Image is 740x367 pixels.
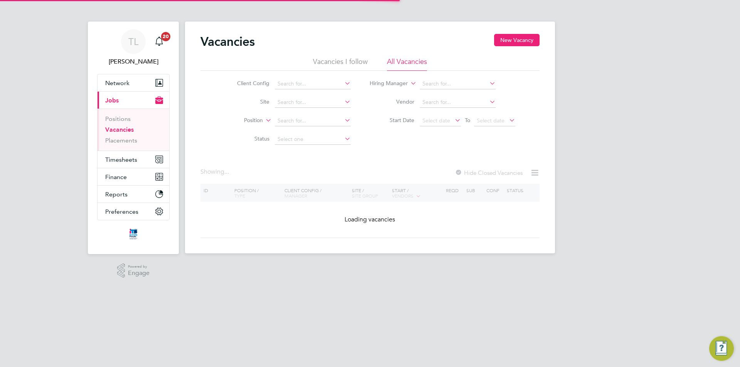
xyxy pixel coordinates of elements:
h2: Vacancies [200,34,255,49]
button: Preferences [98,203,169,220]
span: ... [224,168,229,176]
div: Showing [200,168,230,176]
a: Placements [105,137,137,144]
input: Search for... [420,79,496,89]
input: Search for... [275,97,351,108]
input: Search for... [275,79,351,89]
a: Go to home page [97,228,170,240]
label: Vendor [370,98,414,105]
span: Tim Lerwill [97,57,170,66]
span: Powered by [128,263,150,270]
a: TL[PERSON_NAME] [97,29,170,66]
img: itsconstruction-logo-retina.png [128,228,139,240]
input: Select one [275,134,351,145]
label: Start Date [370,117,414,124]
span: Select date [477,117,505,124]
label: Position [219,117,263,124]
a: Positions [105,115,131,122]
span: To [462,115,473,125]
span: 20 [161,32,170,41]
label: Site [225,98,269,105]
nav: Main navigation [88,22,179,254]
span: Timesheets [105,156,137,163]
span: Network [105,79,129,87]
a: Vacancies [105,126,134,133]
input: Search for... [420,97,496,108]
a: 20 [151,29,167,54]
span: Jobs [105,97,119,104]
label: Client Config [225,80,269,87]
label: Status [225,135,269,142]
input: Search for... [275,116,351,126]
span: Finance [105,173,127,181]
span: TL [128,37,138,47]
div: Jobs [98,109,169,151]
label: Hide Closed Vacancies [455,169,523,176]
label: Hiring Manager [363,80,408,87]
span: Reports [105,191,128,198]
button: Reports [98,186,169,203]
li: All Vacancies [387,57,427,71]
button: Jobs [98,92,169,109]
span: Select date [422,117,450,124]
li: Vacancies I follow [313,57,368,71]
button: Timesheets [98,151,169,168]
button: Network [98,74,169,91]
button: New Vacancy [494,34,540,46]
span: Engage [128,270,150,277]
button: Finance [98,168,169,185]
button: Engage Resource Center [709,336,734,361]
a: Powered byEngage [117,263,150,278]
span: Preferences [105,208,138,215]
